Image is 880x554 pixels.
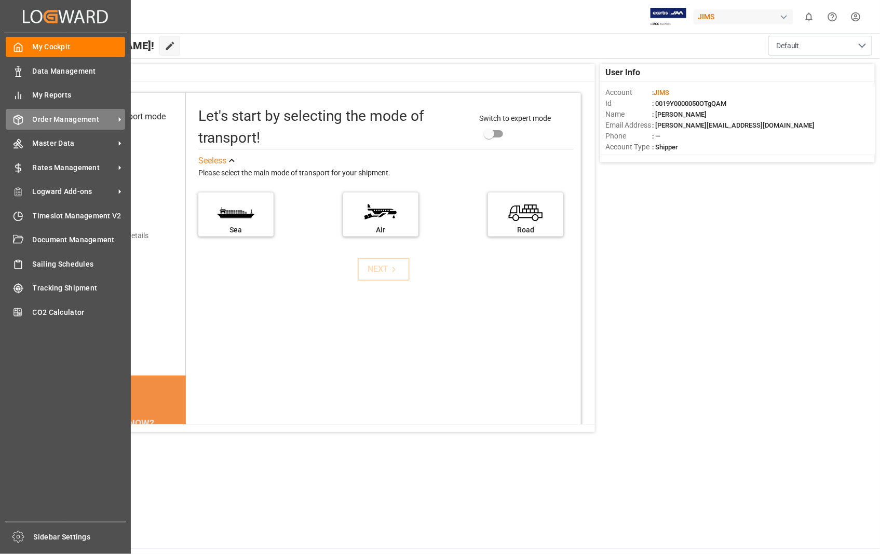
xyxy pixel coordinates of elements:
[605,98,652,109] span: Id
[651,8,686,26] img: Exertis%20JAM%20-%20Email%20Logo.jpg_1722504956.jpg
[652,121,815,129] span: : [PERSON_NAME][EMAIL_ADDRESS][DOMAIN_NAME]
[33,186,115,197] span: Logward Add-ons
[605,109,652,120] span: Name
[605,66,640,79] span: User Info
[652,143,678,151] span: : Shipper
[6,85,125,105] a: My Reports
[33,211,126,221] span: Timeslot Management V2
[479,114,551,122] span: Switch to expert mode
[6,302,125,322] a: CO2 Calculator
[358,258,410,281] button: NEXT
[33,283,126,294] span: Tracking Shipment
[654,89,669,96] span: JIMS
[33,138,115,149] span: Master Data
[33,90,126,101] span: My Reports
[348,225,413,236] div: Air
[33,162,115,173] span: Rates Management
[33,259,126,270] span: Sailing Schedules
[33,41,126,52] span: My Cockpit
[652,100,726,107] span: : 0019Y0000050OTgQAM
[6,37,125,57] a: My Cockpit
[652,132,660,140] span: : —
[652,110,707,118] span: : [PERSON_NAME]
[6,230,125,250] a: Document Management
[6,61,125,81] a: Data Management
[776,40,800,51] span: Default
[33,307,126,318] span: CO2 Calculator
[33,66,126,77] span: Data Management
[33,114,115,125] span: Order Management
[605,131,652,142] span: Phone
[204,225,268,236] div: Sea
[493,225,558,236] div: Road
[33,234,126,245] span: Document Management
[6,278,125,298] a: Tracking Shipment
[605,142,652,153] span: Account Type
[368,263,399,275] div: NEXT
[6,254,125,274] a: Sailing Schedules
[198,105,469,149] div: Let's start by selecting the mode of transport!
[6,205,125,226] a: Timeslot Management V2
[652,89,669,96] span: :
[198,167,574,179] div: Please select the main mode of transport for your shipment.
[34,532,127,543] span: Sidebar Settings
[605,120,652,131] span: Email Address
[605,87,652,98] span: Account
[768,36,872,56] button: open menu
[198,155,226,167] div: See less
[84,230,148,241] div: Add shipping details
